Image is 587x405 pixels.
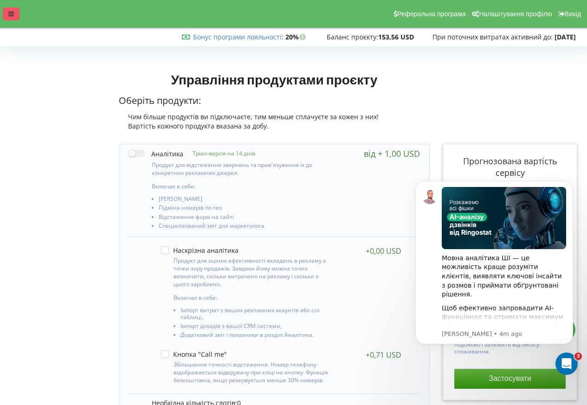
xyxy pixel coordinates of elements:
div: Чим більше продуктів ви підключаєте, тим меньше сплачуєте за кожен з них! [119,112,430,122]
h1: Управління продуктами проєкту [119,71,430,88]
p: Продукт для відстеження звернень та прив'язування їх до конкретних рекламних джерел. [152,161,333,177]
span: Вихід [565,10,581,18]
li: Відстеження форм на сайті [159,214,333,223]
div: +0,71 USD [366,350,401,360]
label: Кнопка "Call me" [161,350,227,358]
p: Тріал-версія на 14 днів [183,149,255,157]
p: Включає в себе: [152,182,333,190]
p: Прогнозована вартість сервісу [454,155,566,179]
strong: [DATE] [555,32,576,41]
iframe: Intercom live chat [555,353,578,375]
span: Налаштування профілю [479,10,552,18]
span: 3 [574,353,582,360]
label: Наскрізна аналітика [161,246,239,254]
div: +0,00 USD [366,246,401,256]
strong: 153,56 USD [378,32,414,41]
li: Імпорт доходів з вашої CRM системи, [181,323,329,332]
li: Спеціалізований звіт для маркетолога [159,223,333,231]
li: Підміна номерів по гео [159,205,333,213]
span: Баланс проєкту: [327,32,378,41]
div: від + 1,00 USD [364,149,420,158]
p: Продукт для оцінки ефективності вкладень в рекламу з точки зору продажів. Завдяки йому можна точн... [174,257,329,289]
li: Імпорт витрат з ваших рекламних акаунтів або csv таблиці, [181,307,329,323]
strong: 20% [285,32,308,41]
a: Бонус програми лояльності [193,32,282,41]
label: Аналітика [129,149,183,159]
p: Включає в себе: [174,294,329,302]
span: При поточних витратах активний до: [432,32,553,41]
span: : [193,32,284,41]
p: Збільшення точності відстеження. Номер телефону відображається відвідувачу при кліці на кнопку. Ф... [174,360,329,384]
li: [PERSON_NAME] [159,196,333,205]
span: Реферальна програма [397,10,466,18]
p: Оберіть продукти: [119,94,430,108]
div: Вартість кожного продукта вказана за добу. [119,122,430,131]
iframe: Intercom notifications message [401,167,587,380]
li: Додатковий звіт і показники в розділі Аналітика. [181,332,329,341]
